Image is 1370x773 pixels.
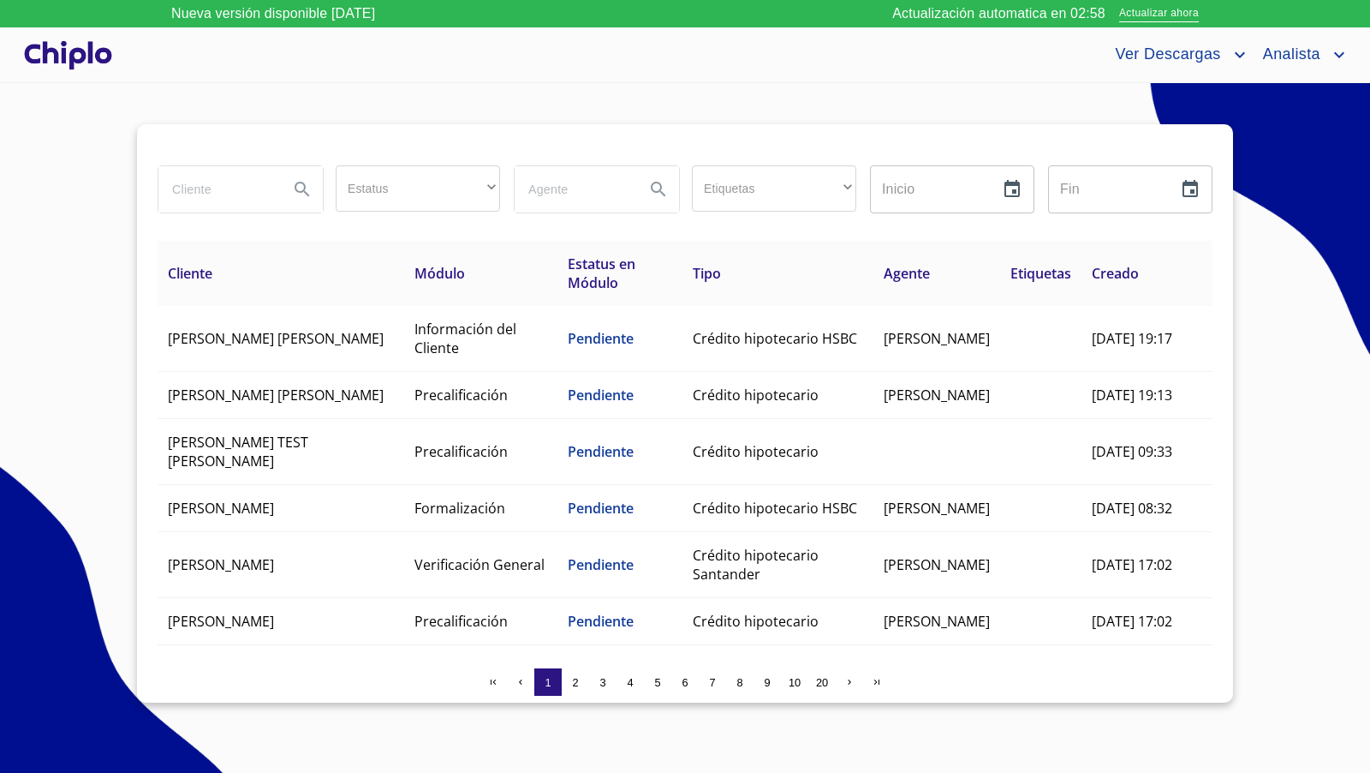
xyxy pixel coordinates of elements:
[1092,442,1172,461] span: [DATE] 09:33
[1092,329,1172,348] span: [DATE] 19:17
[168,386,384,404] span: [PERSON_NAME] [PERSON_NAME]
[568,555,634,574] span: Pendiente
[515,166,631,213] input: search
[726,668,753,696] button: 8
[884,329,990,348] span: [PERSON_NAME]
[693,264,721,283] span: Tipo
[709,676,715,689] span: 7
[568,255,635,292] span: Estatus en Módulo
[627,676,633,689] span: 4
[884,499,990,518] span: [PERSON_NAME]
[1102,41,1229,69] span: Ver Descargas
[764,676,770,689] span: 9
[654,676,660,689] span: 5
[282,169,323,210] button: Search
[414,555,545,574] span: Verificación General
[671,668,699,696] button: 6
[168,329,384,348] span: [PERSON_NAME] [PERSON_NAME]
[638,169,679,210] button: Search
[699,668,726,696] button: 7
[414,499,505,518] span: Formalización
[644,668,671,696] button: 5
[753,668,781,696] button: 9
[1010,264,1071,283] span: Etiquetas
[682,676,688,689] span: 6
[599,676,605,689] span: 3
[1092,612,1172,631] span: [DATE] 17:02
[884,386,990,404] span: [PERSON_NAME]
[562,668,589,696] button: 2
[693,546,819,584] span: Crédito hipotecario Santander
[168,612,274,631] span: [PERSON_NAME]
[568,442,634,461] span: Pendiente
[568,386,634,404] span: Pendiente
[414,442,508,461] span: Precalificación
[171,3,375,24] p: Nueva versión disponible [DATE]
[789,676,801,689] span: 10
[168,555,274,574] span: [PERSON_NAME]
[1092,499,1172,518] span: [DATE] 08:32
[1102,41,1249,69] button: account of current user
[572,676,578,689] span: 2
[693,442,819,461] span: Crédito hipotecario
[168,433,308,470] span: [PERSON_NAME] TEST [PERSON_NAME]
[693,329,857,348] span: Crédito hipotecario HSBC
[884,555,990,574] span: [PERSON_NAME]
[414,612,508,631] span: Precalificación
[892,3,1105,24] p: Actualización automatica en 02:58
[589,668,616,696] button: 3
[1250,41,1349,69] button: account of current user
[692,165,856,212] div: ​
[1092,264,1139,283] span: Creado
[1119,5,1199,23] span: Actualizar ahora
[168,264,212,283] span: Cliente
[1092,555,1172,574] span: [DATE] 17:02
[736,676,742,689] span: 8
[545,676,551,689] span: 1
[414,320,516,357] span: Información del Cliente
[808,668,836,696] button: 20
[884,612,990,631] span: [PERSON_NAME]
[568,499,634,518] span: Pendiente
[1250,41,1329,69] span: Analista
[781,668,808,696] button: 10
[568,329,634,348] span: Pendiente
[414,264,465,283] span: Módulo
[884,264,930,283] span: Agente
[414,386,508,404] span: Precalificación
[816,676,828,689] span: 20
[336,165,500,212] div: ​
[168,499,274,518] span: [PERSON_NAME]
[1092,386,1172,404] span: [DATE] 19:13
[158,166,275,213] input: search
[616,668,644,696] button: 4
[693,499,857,518] span: Crédito hipotecario HSBC
[568,612,634,631] span: Pendiente
[693,386,819,404] span: Crédito hipotecario
[534,668,562,696] button: 1
[693,612,819,631] span: Crédito hipotecario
